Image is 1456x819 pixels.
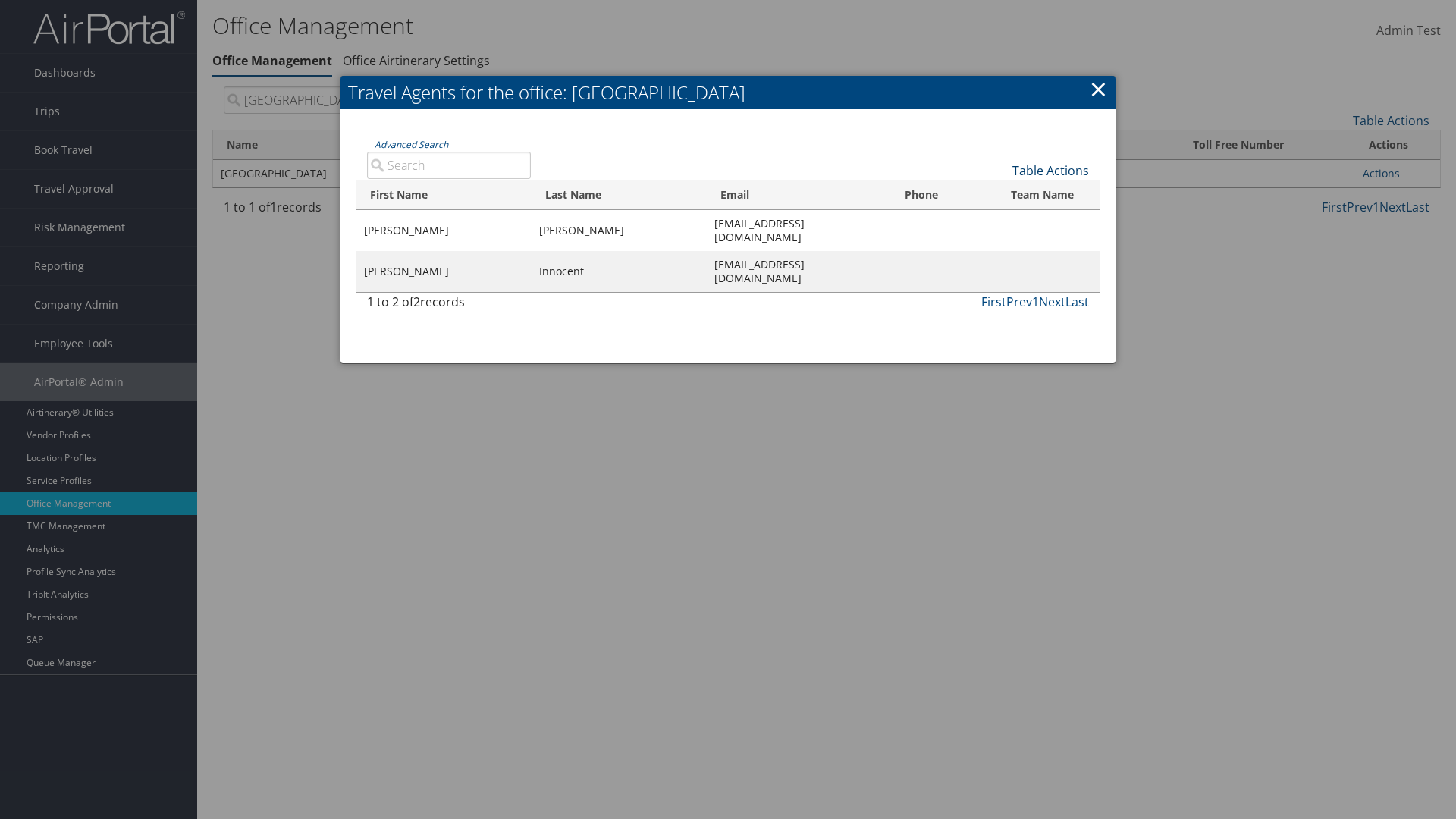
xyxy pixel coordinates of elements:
th: Phone: activate to sort column ascending [891,180,997,210]
th: First Name: activate to sort column descending [356,180,532,210]
th: Team Name: activate to sort column ascending [997,180,1100,210]
a: Next [1039,293,1065,310]
td: [PERSON_NAME] [356,210,532,251]
td: [EMAIL_ADDRESS][DOMAIN_NAME] [707,210,891,251]
td: [PERSON_NAME] [356,251,532,292]
h2: Travel Agents for the office: [GEOGRAPHIC_DATA] [340,76,1116,109]
a: × [1090,74,1107,104]
a: First [981,293,1006,310]
th: Last Name: activate to sort column ascending [532,180,707,210]
a: Last [1065,293,1089,310]
a: 1 [1032,293,1039,310]
th: Email: activate to sort column ascending [707,180,891,210]
td: [PERSON_NAME] [532,210,707,251]
div: 1 to 2 of records [367,293,531,318]
input: Advanced Search [367,152,531,179]
span: 2 [413,293,420,310]
td: [EMAIL_ADDRESS][DOMAIN_NAME] [707,251,891,292]
td: Innocent [532,251,707,292]
a: Table Actions [1012,162,1089,179]
a: Prev [1006,293,1032,310]
a: Advanced Search [375,138,448,151]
